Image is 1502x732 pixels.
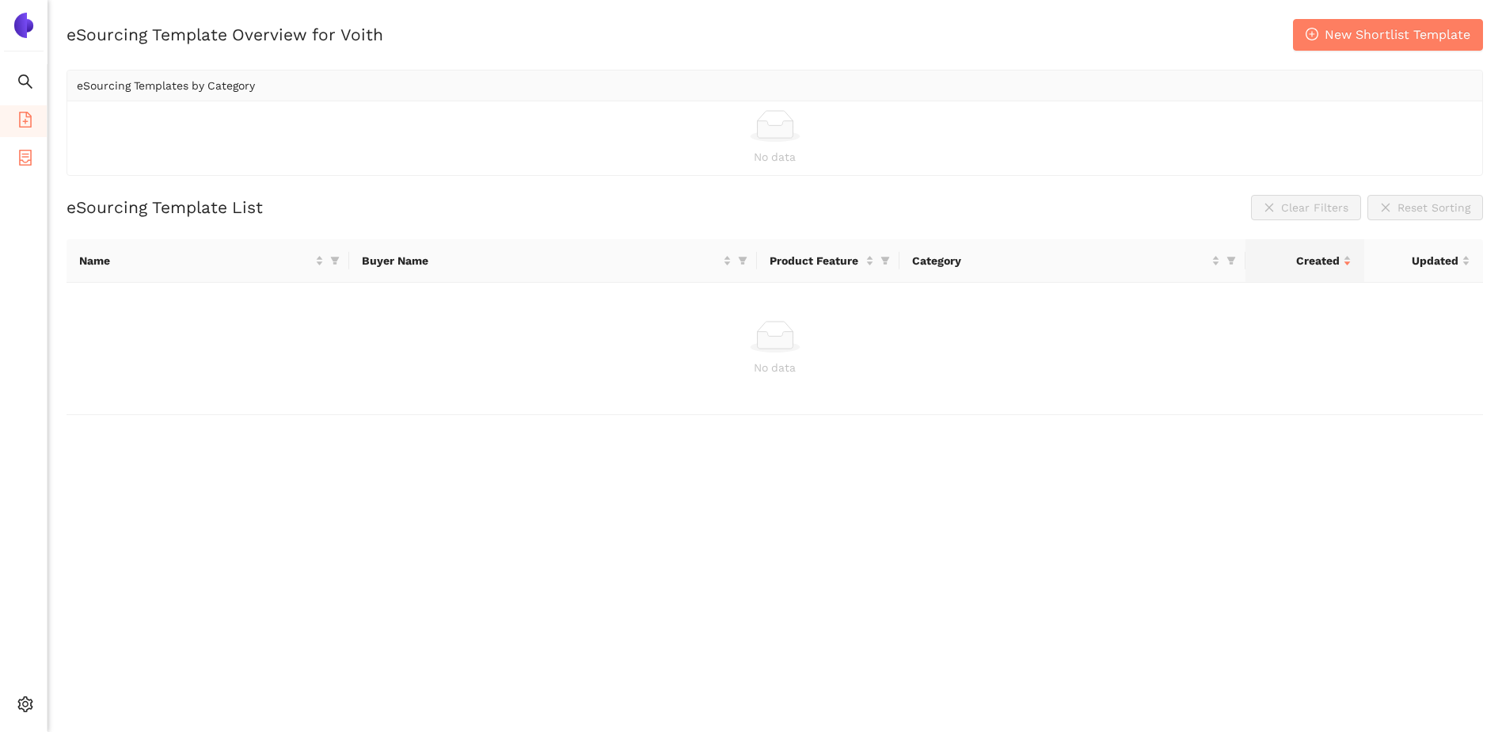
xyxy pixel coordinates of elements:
[79,359,1470,376] div: No data
[327,249,343,273] span: filter
[17,691,33,722] span: setting
[899,239,1246,283] th: this column's title is Category,this column is sortable
[11,13,36,38] img: Logo
[77,148,1473,166] div: No data
[362,252,720,269] span: Buyer Name
[77,79,255,92] span: eSourcing Templates by Category
[330,256,340,265] span: filter
[67,23,383,46] h2: eSourcing Template Overview for Voith
[738,256,747,265] span: filter
[770,252,862,269] span: Product Feature
[880,256,890,265] span: filter
[1364,239,1483,283] th: this column's title is Updated,this column is sortable
[1226,256,1236,265] span: filter
[757,239,899,283] th: this column's title is Product Feature,this column is sortable
[1306,28,1318,43] span: plus-circle
[1223,249,1239,273] span: filter
[1293,19,1483,51] button: plus-circleNew Shortlist Template
[17,106,33,138] span: file-add
[349,239,757,283] th: this column's title is Buyer Name,this column is sortable
[17,144,33,176] span: container
[79,252,312,269] span: Name
[67,196,263,219] h2: eSourcing Template List
[877,249,893,273] span: filter
[1367,195,1483,220] button: closeReset Sorting
[1258,252,1340,269] span: Created
[1325,25,1470,44] span: New Shortlist Template
[17,68,33,100] span: search
[67,239,349,283] th: this column's title is Name,this column is sortable
[1251,195,1361,220] button: closeClear Filters
[1377,252,1458,269] span: Updated
[735,249,751,273] span: filter
[912,252,1209,269] span: Category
